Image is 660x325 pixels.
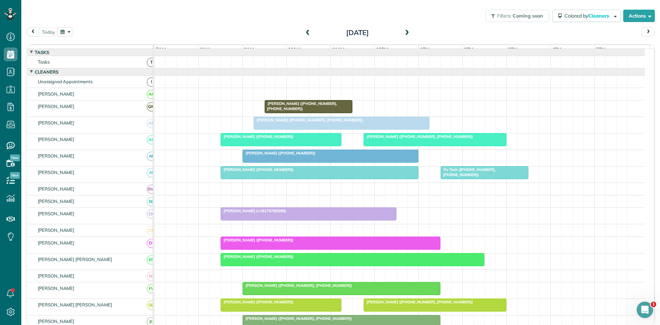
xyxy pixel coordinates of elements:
[253,118,363,122] span: [PERSON_NAME] ([PHONE_NUMBER], [PHONE_NUMBER])
[595,46,607,52] span: 5pm
[36,79,94,84] span: Unassigned Appointments
[637,302,653,318] iframe: Intercom live chat
[363,300,473,304] span: [PERSON_NAME] ([PHONE_NUMBER], [PHONE_NUMBER])
[147,58,156,67] span: T
[36,285,76,291] span: [PERSON_NAME]
[199,46,211,52] span: 8am
[147,197,156,206] span: BC
[147,226,156,235] span: CL
[588,13,610,19] span: Cleaners
[36,318,76,324] span: [PERSON_NAME]
[147,77,156,87] span: !
[36,153,76,159] span: [PERSON_NAME]
[497,13,511,19] span: Filters:
[36,91,76,97] span: [PERSON_NAME]
[564,13,612,19] span: Colored by
[551,46,563,52] span: 4pm
[147,90,156,99] span: AC
[147,185,156,194] span: BW
[36,120,76,126] span: [PERSON_NAME]
[147,255,156,264] span: EP
[220,134,294,139] span: [PERSON_NAME] ([PHONE_NUMBER])
[36,227,76,233] span: [PERSON_NAME]
[36,170,76,175] span: [PERSON_NAME]
[220,254,294,259] span: [PERSON_NAME] ([PHONE_NUMBER])
[220,300,294,304] span: [PERSON_NAME] ([PHONE_NUMBER])
[242,316,352,321] span: [PERSON_NAME] ([PHONE_NUMBER], [PHONE_NUMBER])
[39,27,58,36] button: today
[419,46,431,52] span: 1pm
[36,59,51,65] span: Tasks
[36,211,76,216] span: [PERSON_NAME]
[220,238,294,242] span: [PERSON_NAME] ([PHONE_NUMBER])
[651,302,656,307] span: 1
[36,198,76,204] span: [PERSON_NAME]
[315,29,400,36] h2: [DATE]
[147,301,156,310] span: GG
[552,10,620,22] button: Colored byCleaners
[36,240,76,246] span: [PERSON_NAME]
[147,209,156,219] span: CH
[243,46,255,52] span: 9am
[147,168,156,177] span: AF
[147,135,156,144] span: AC
[463,46,475,52] span: 2pm
[147,284,156,293] span: FV
[10,154,20,161] span: New
[642,27,655,36] button: next
[147,152,156,161] span: AF
[36,137,76,142] span: [PERSON_NAME]
[623,10,655,22] button: Actions
[363,134,473,139] span: [PERSON_NAME] ([PHONE_NUMBER], [PHONE_NUMBER])
[331,46,346,52] span: 11am
[147,272,156,281] span: EG
[33,69,60,75] span: Cleaners
[264,101,337,111] span: [PERSON_NAME] ([PHONE_NUMBER], [PHONE_NUMBER])
[242,151,316,155] span: [PERSON_NAME] ([PHONE_NUMBER])
[375,46,389,52] span: 12pm
[220,208,286,213] span: [PERSON_NAME] (+18178769398)
[513,13,543,19] span: Coming soon
[36,186,76,192] span: [PERSON_NAME]
[287,46,302,52] span: 10am
[147,239,156,248] span: DT
[36,257,113,262] span: [PERSON_NAME] [PERSON_NAME]
[33,50,51,55] span: Tasks
[507,46,519,52] span: 3pm
[147,102,156,111] span: GM
[26,27,40,36] button: prev
[242,283,352,288] span: [PERSON_NAME] ([PHONE_NUMBER], [PHONE_NUMBER])
[36,273,76,279] span: [PERSON_NAME]
[10,172,20,179] span: New
[440,167,496,177] span: Pu Tech ([PHONE_NUMBER], [PHONE_NUMBER])
[36,104,76,109] span: [PERSON_NAME]
[154,46,167,52] span: 7am
[220,167,294,172] span: [PERSON_NAME] ([PHONE_NUMBER])
[147,119,156,128] span: AB
[36,302,113,307] span: [PERSON_NAME] [PERSON_NAME]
